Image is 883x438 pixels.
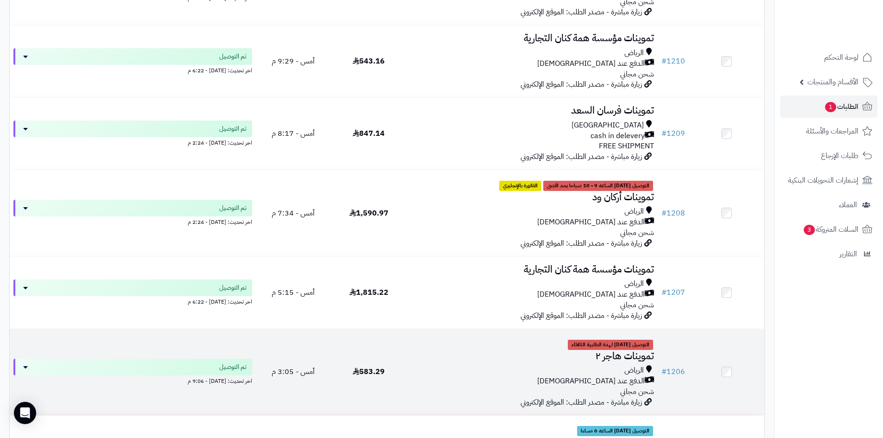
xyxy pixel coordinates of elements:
[219,124,247,133] span: تم التوصيل
[780,95,877,118] a: الطلبات1
[219,52,247,61] span: تم التوصيل
[14,402,36,424] div: Open Intercom Messenger
[661,56,685,67] a: #1210
[272,366,315,377] span: أمس - 3:05 م
[499,181,541,191] span: الفاتورة بالإنجليزي
[780,169,877,191] a: إشعارات التحويلات البنكية
[272,287,315,298] span: أمس - 5:15 م
[824,51,858,64] span: لوحة التحكم
[537,217,645,228] span: الدفع عند [DEMOGRAPHIC_DATA]
[661,287,667,298] span: #
[13,65,252,75] div: اخر تحديث: [DATE] - 6:22 م
[624,365,644,376] span: الرياض
[521,6,642,18] span: زيارة مباشرة - مصدر الطلب: الموقع الإلكتروني
[410,192,654,203] h3: تموينات أركان ود
[780,145,877,167] a: طلبات الإرجاع
[804,225,815,235] span: 3
[824,100,858,113] span: الطلبات
[788,174,858,187] span: إشعارات التحويلات البنكية
[410,351,654,362] h3: تموينات هاجر ٢
[825,102,836,112] span: 1
[806,125,858,138] span: المراجعات والأسئلة
[349,208,388,219] span: 1,590.97
[568,340,653,350] span: التوصيل [DATE] لهذة الطلبية الثالاثاء
[577,426,653,436] span: التوصيل [DATE] الساعه 6 مساءا
[219,283,247,292] span: تم التوصيل
[620,386,654,397] span: شحن مجاني
[661,128,685,139] a: #1209
[521,238,642,249] span: زيارة مباشرة - مصدر الطلب: الموقع الإلكتروني
[219,362,247,372] span: تم التوصيل
[353,56,385,67] span: 543.16
[521,310,642,321] span: زيارة مباشرة - مصدر الطلب: الموقع الإلكتروني
[537,58,645,69] span: الدفع عند [DEMOGRAPHIC_DATA]
[780,218,877,241] a: السلات المتروكة3
[780,243,877,265] a: التقارير
[620,227,654,238] span: شحن مجاني
[521,397,642,408] span: زيارة مباشرة - مصدر الطلب: الموقع الإلكتروني
[13,216,252,226] div: اخر تحديث: [DATE] - 2:24 م
[410,105,654,116] h3: تموينات فرسان السعد
[839,248,857,260] span: التقارير
[13,375,252,385] div: اخر تحديث: [DATE] - 9:06 م
[537,376,645,387] span: الدفع عند [DEMOGRAPHIC_DATA]
[620,69,654,80] span: شحن مجاني
[624,206,644,217] span: الرياض
[780,120,877,142] a: المراجعات والأسئلة
[591,131,645,141] span: cash in delevery
[410,33,654,44] h3: تموينات مؤسسة همة كنان التجارية
[537,289,645,300] span: الدفع عند [DEMOGRAPHIC_DATA]
[661,366,685,377] a: #1206
[272,56,315,67] span: أمس - 9:29 م
[620,299,654,311] span: شحن مجاني
[780,194,877,216] a: العملاء
[410,264,654,275] h3: تموينات مؤسسة همة كنان التجارية
[780,46,877,69] a: لوحة التحكم
[661,208,667,219] span: #
[661,128,667,139] span: #
[219,203,247,213] span: تم التوصيل
[272,128,315,139] span: أمس - 8:17 م
[661,287,685,298] a: #1207
[803,223,858,236] span: السلات المتروكة
[661,208,685,219] a: #1208
[272,208,315,219] span: أمس - 7:34 م
[521,151,642,162] span: زيارة مباشرة - مصدر الطلب: الموقع الإلكتروني
[821,149,858,162] span: طلبات الإرجاع
[521,79,642,90] span: زيارة مباشرة - مصدر الطلب: الموقع الإلكتروني
[353,366,385,377] span: 583.29
[353,128,385,139] span: 847.14
[661,56,667,67] span: #
[599,140,654,152] span: FREE SHIPMENT
[624,279,644,289] span: الرياض
[13,296,252,306] div: اخر تحديث: [DATE] - 6:22 م
[624,48,644,58] span: الرياض
[661,366,667,377] span: #
[349,287,388,298] span: 1,815.22
[543,181,653,191] span: التوصيل [DATE] الساعه 9 - 10 صباحا بحد اقصى
[13,137,252,147] div: اخر تحديث: [DATE] - 2:24 م
[572,120,644,131] span: [GEOGRAPHIC_DATA]
[839,198,857,211] span: العملاء
[820,26,874,45] img: logo-2.png
[807,76,858,89] span: الأقسام والمنتجات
